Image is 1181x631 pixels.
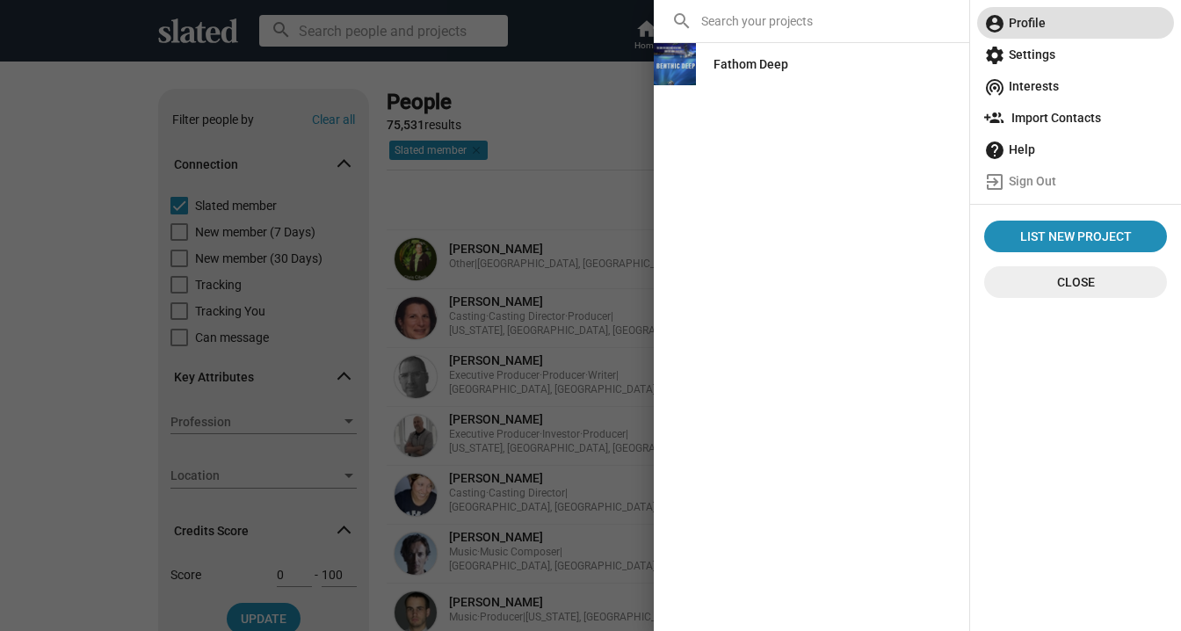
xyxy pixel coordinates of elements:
a: Help [977,134,1174,165]
span: Interests [984,70,1167,102]
a: Interests [977,70,1174,102]
span: Import Contacts [984,102,1167,134]
a: Profile [977,7,1174,39]
span: Help [984,134,1167,165]
button: Close [984,266,1167,298]
mat-icon: search [671,11,692,32]
a: List New Project [984,221,1167,252]
span: Sign Out [984,165,1167,197]
span: Settings [984,39,1167,70]
div: Fathom Deep [714,48,788,80]
mat-icon: exit_to_app [984,171,1005,192]
mat-icon: account_circle [984,13,1005,34]
a: Import Contacts [977,102,1174,134]
span: Close [998,266,1153,298]
mat-icon: help [984,140,1005,161]
mat-icon: wifi_tethering [984,76,1005,98]
span: List New Project [991,221,1160,252]
span: Profile [984,7,1167,39]
a: Settings [977,39,1174,70]
a: Sign Out [977,165,1174,197]
img: Fathom Deep [654,43,696,85]
a: Fathom Deep [699,48,802,80]
mat-icon: settings [984,45,1005,66]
